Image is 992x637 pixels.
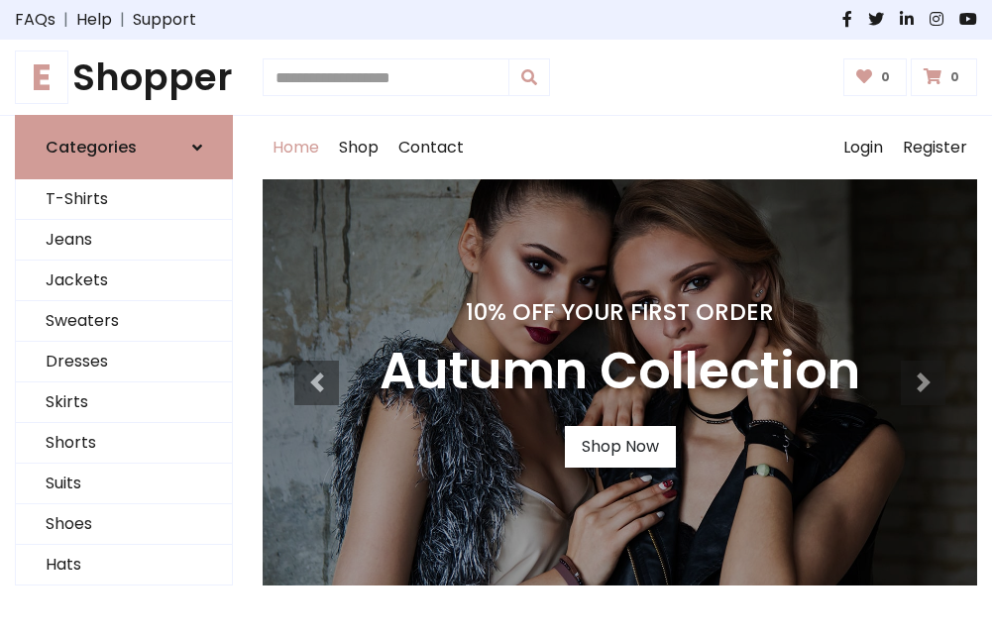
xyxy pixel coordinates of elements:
[15,115,233,179] a: Categories
[15,55,233,99] h1: Shopper
[945,68,964,86] span: 0
[15,8,55,32] a: FAQs
[46,138,137,157] h6: Categories
[911,58,977,96] a: 0
[843,58,908,96] a: 0
[16,301,232,342] a: Sweaters
[16,545,232,585] a: Hats
[16,423,232,464] a: Shorts
[16,464,232,504] a: Suits
[112,8,133,32] span: |
[380,298,860,326] h4: 10% Off Your First Order
[16,179,232,220] a: T-Shirts
[565,426,676,468] a: Shop Now
[15,51,68,104] span: E
[893,116,977,179] a: Register
[16,382,232,423] a: Skirts
[15,55,233,99] a: EShopper
[380,342,860,402] h3: Autumn Collection
[16,220,232,261] a: Jeans
[16,261,232,301] a: Jackets
[55,8,76,32] span: |
[76,8,112,32] a: Help
[329,116,388,179] a: Shop
[388,116,474,179] a: Contact
[16,504,232,545] a: Shoes
[16,342,232,382] a: Dresses
[133,8,196,32] a: Support
[263,116,329,179] a: Home
[833,116,893,179] a: Login
[876,68,895,86] span: 0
